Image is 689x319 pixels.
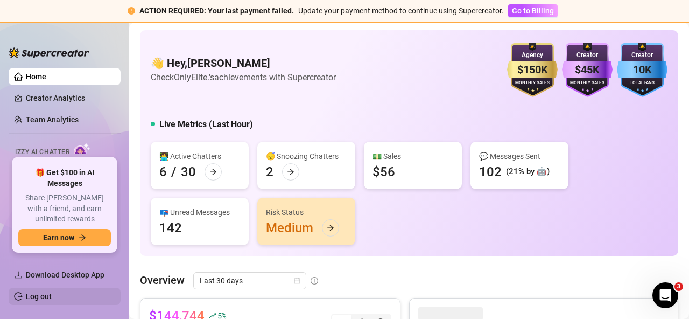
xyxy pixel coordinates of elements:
img: purple-badge-B9DA21FR.svg [562,43,613,97]
a: Team Analytics [26,115,79,124]
a: Log out [26,292,52,301]
a: Creator Analytics [26,89,112,107]
div: 142 [159,219,182,237]
div: Total Fans [617,80,667,87]
span: Last 30 days [200,273,300,289]
span: download [14,271,23,279]
button: Go to Billing [508,4,558,17]
span: arrow-right [209,168,217,176]
span: 3 [674,282,683,291]
a: Home [26,72,46,81]
div: Monthly Sales [562,80,613,87]
span: 🎁 Get $100 in AI Messages [18,168,111,189]
h4: 👋 Hey, [PERSON_NAME] [151,56,336,71]
img: AI Chatter [74,143,90,158]
span: Earn now [43,233,74,242]
div: Monthly Sales [507,80,558,87]
h5: Live Metrics (Last Hour) [159,118,253,131]
div: 😴 Snoozing Chatters [266,150,347,162]
div: 6 [159,163,167,181]
strong: ACTION REQUIRED: Your last payment failed. [139,6,294,15]
span: Izzy AI Chatter [15,147,69,157]
div: 💬 Messages Sent [479,150,560,162]
article: Overview [140,272,185,288]
div: Agency [507,50,558,60]
span: Go to Billing [512,6,554,15]
div: $45K [562,61,613,78]
img: blue-badge-DgoSNQY1.svg [617,43,667,97]
span: info-circle [311,277,318,285]
div: 30 [181,163,196,181]
span: arrow-right [79,234,86,241]
span: Share [PERSON_NAME] with a friend, and earn unlimited rewards [18,193,111,225]
div: 2 [266,163,273,181]
div: (21% by 🤖) [506,165,550,178]
div: 📪 Unread Messages [159,206,240,218]
a: Go to Billing [508,6,558,15]
span: Update your payment method to continue using Supercreator. [298,6,504,15]
div: Risk Status [266,206,347,218]
div: 👩‍💻 Active Chatters [159,150,240,162]
button: Earn nowarrow-right [18,229,111,246]
span: Download Desktop App [26,271,104,279]
span: arrow-right [327,224,334,232]
div: Creator [617,50,667,60]
div: $150K [507,61,558,78]
span: exclamation-circle [128,7,135,15]
img: gold-badge-CigiZidd.svg [507,43,558,97]
iframe: Intercom live chat [652,282,678,308]
div: 10K [617,61,667,78]
span: calendar [294,278,300,284]
div: Creator [562,50,613,60]
article: Check OnlyElite.'s achievements with Supercreator [151,71,336,84]
img: logo-BBDzfeDw.svg [9,47,89,58]
span: arrow-right [287,168,294,176]
div: 💵 Sales [372,150,453,162]
div: 102 [479,163,502,181]
div: $56 [372,163,395,181]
